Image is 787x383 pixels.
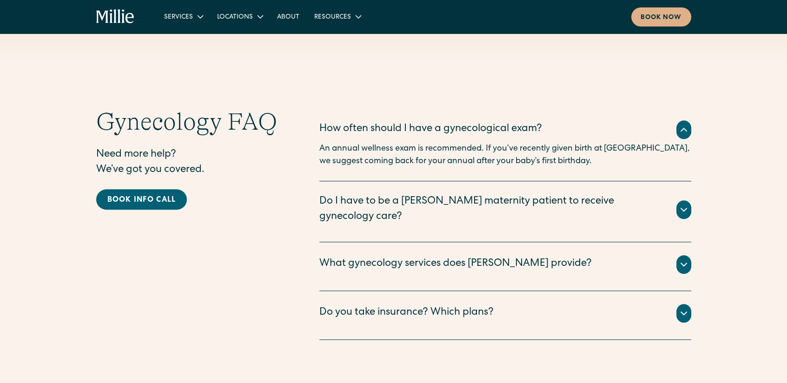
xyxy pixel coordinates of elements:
[319,305,494,321] div: Do you take insurance? Which plans?
[319,122,542,137] div: How often should I have a gynecological exam?
[314,13,351,22] div: Resources
[157,9,210,24] div: Services
[631,7,691,26] a: Book now
[217,13,253,22] div: Locations
[319,257,592,272] div: What gynecology services does [PERSON_NAME] provide?
[307,9,368,24] div: Resources
[319,194,665,225] div: Do I have to be a [PERSON_NAME] maternity patient to receive gynecology care?
[164,13,193,22] div: Services
[96,107,282,136] h2: Gynecology FAQ
[96,189,187,210] a: Book info call
[319,143,691,168] p: An annual wellness exam is recommended. If you’ve recently given birth at [GEOGRAPHIC_DATA], we s...
[270,9,307,24] a: About
[641,13,682,23] div: Book now
[96,147,282,178] p: Need more help? We’ve got you covered.
[96,9,135,24] a: home
[107,195,176,206] div: Book info call
[210,9,270,24] div: Locations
